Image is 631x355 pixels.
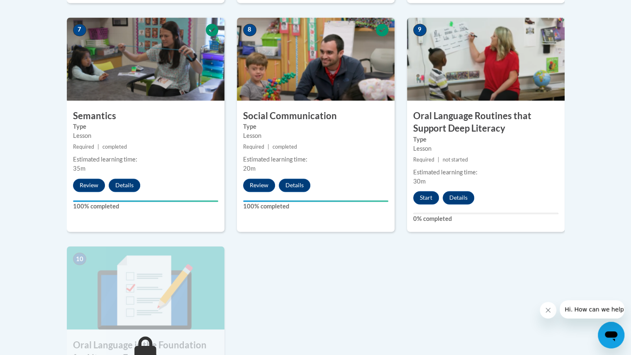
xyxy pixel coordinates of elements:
[279,179,310,192] button: Details
[243,144,264,150] span: Required
[243,202,388,211] label: 100% completed
[73,155,218,164] div: Estimated learning time:
[73,200,218,202] div: Your progress
[243,24,256,36] span: 8
[102,144,127,150] span: completed
[443,191,474,204] button: Details
[407,110,565,135] h3: Oral Language Routines that Support Deep Literacy
[237,110,395,122] h3: Social Communication
[73,144,94,150] span: Required
[413,144,558,153] div: Lesson
[237,17,395,100] img: Course Image
[438,157,439,163] span: |
[598,322,624,348] iframe: Button to launch messaging window
[268,144,269,150] span: |
[73,122,218,131] label: Type
[67,17,224,100] img: Course Image
[413,178,426,185] span: 30m
[73,24,86,36] span: 7
[243,200,388,202] div: Your progress
[443,157,468,163] span: not started
[413,191,439,204] button: Start
[413,157,434,163] span: Required
[109,179,140,192] button: Details
[413,135,558,144] label: Type
[5,6,67,12] span: Hi. How can we help?
[243,122,388,131] label: Type
[540,302,556,318] iframe: Close message
[97,144,99,150] span: |
[73,131,218,140] div: Lesson
[413,24,426,36] span: 9
[243,179,275,192] button: Review
[243,165,256,172] span: 20m
[413,168,558,177] div: Estimated learning time:
[73,252,86,265] span: 10
[243,131,388,140] div: Lesson
[73,165,85,172] span: 35m
[67,246,224,329] img: Course Image
[73,179,105,192] button: Review
[273,144,297,150] span: completed
[413,214,558,223] label: 0% completed
[243,155,388,164] div: Estimated learning time:
[73,202,218,211] label: 100% completed
[407,17,565,100] img: Course Image
[67,110,224,122] h3: Semantics
[560,300,624,318] iframe: Message from company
